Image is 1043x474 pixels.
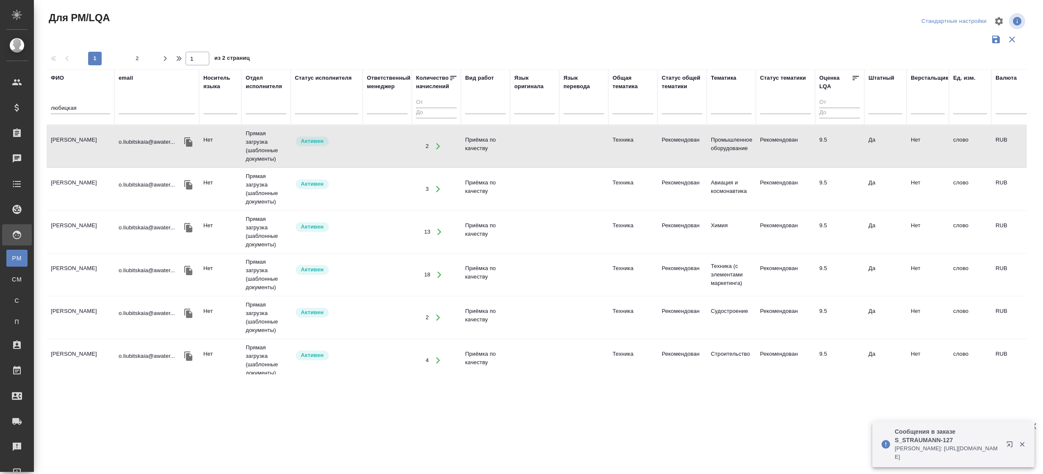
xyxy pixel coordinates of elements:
[295,307,358,318] div: Рядовой исполнитель: назначай с учетом рейтинга
[1001,436,1021,456] button: Открыть в новой вкладке
[130,54,144,63] span: 2
[657,260,707,290] td: Рекомендован
[949,260,991,290] td: слово
[461,303,510,332] td: Приёмка по качеству
[657,217,707,247] td: Рекомендован
[819,136,860,144] div: перевод идеальный/почти идеальный. Ни редактор, ни корректор не нужен
[429,138,447,155] button: Открыть работы
[991,346,1034,375] td: RUB
[426,185,429,193] div: 3
[51,74,64,82] div: ФИО
[295,264,358,276] div: Рядовой исполнитель: назначай с учетом рейтинга
[431,223,448,241] button: Открыть работы
[864,260,907,290] td: Да
[657,303,707,332] td: Рекомендован
[1013,441,1031,448] button: Закрыть
[514,74,555,91] div: Язык оригинала
[756,303,815,332] td: Рекомендован
[301,223,324,231] p: Активен
[182,264,195,277] button: Скопировать
[756,346,815,375] td: Рекомендован
[707,174,756,204] td: Авиация и космонавтика
[246,74,286,91] div: Отдел исполнителя
[949,131,991,161] td: слово
[301,351,324,360] p: Активен
[182,307,195,320] button: Скопировать
[991,260,1034,290] td: RUB
[424,228,430,236] div: 13
[707,217,756,247] td: Химия
[301,265,324,274] p: Активен
[819,264,860,273] div: перевод идеальный/почти идеальный. Ни редактор, ни корректор не нужен
[241,339,291,382] td: Прямая загрузка (шаблонные документы)
[429,309,447,326] button: Открыть работы
[119,138,175,146] p: o.liubitskaia@awater...
[613,74,653,91] div: Общая тематика
[756,131,815,161] td: Рекомендован
[47,11,110,25] span: Для PM/LQA
[241,254,291,296] td: Прямая загрузка (шаблонные документы)
[119,181,175,189] p: o.liubitskaia@awater...
[608,131,657,161] td: Техника
[707,131,756,161] td: Промышленное оборудование
[907,131,949,161] td: Нет
[301,308,324,317] p: Активен
[119,309,175,318] p: o.liubitskaia@awater...
[182,221,195,234] button: Скопировать
[11,318,23,326] span: П
[295,350,358,361] div: Рядовой исполнитель: назначай с учетом рейтинга
[819,307,860,315] div: перевод идеальный/почти идеальный. Ни редактор, ни корректор не нужен
[756,260,815,290] td: Рекомендован
[1004,31,1020,47] button: Сбросить фильтры
[199,217,241,247] td: Нет
[991,131,1034,161] td: RUB
[119,74,133,82] div: email
[203,74,237,91] div: Носитель языка
[429,181,447,198] button: Открыть работы
[367,74,411,91] div: Ответственный менеджер
[819,98,860,108] input: От
[953,74,976,82] div: Ед. изм.
[461,260,510,290] td: Приёмка по качеству
[241,211,291,253] td: Прямая загрузка (шаблонные документы)
[864,217,907,247] td: Да
[907,217,949,247] td: Нет
[819,108,860,118] input: До
[11,275,23,284] span: CM
[895,427,1001,444] p: Сообщения в заказе S_STRAUMANN-127
[130,52,144,65] button: 2
[295,221,358,233] div: Рядовой исполнитель: назначай с учетом рейтинга
[864,303,907,332] td: Да
[657,131,707,161] td: Рекомендован
[182,350,195,362] button: Скопировать
[465,74,494,82] div: Вид работ
[426,313,429,322] div: 2
[426,356,429,365] div: 4
[11,296,23,305] span: С
[199,174,241,204] td: Нет
[711,74,736,82] div: Тематика
[416,74,449,91] div: Количество начислений
[707,258,756,292] td: Техника (с элементами маркетинга)
[6,313,28,330] a: П
[295,178,358,190] div: Рядовой исполнитель: назначай с учетом рейтинга
[301,180,324,188] p: Активен
[760,74,806,82] div: Статус тематики
[182,178,195,191] button: Скопировать
[608,174,657,204] td: Техника
[431,266,448,284] button: Открыть работы
[11,254,23,262] span: PM
[47,303,114,332] td: [PERSON_NAME]
[819,350,860,358] div: перевод идеальный/почти идеальный. Ни редактор, ни корректор не нужен
[868,74,894,82] div: Штатный
[199,346,241,375] td: Нет
[429,352,447,369] button: Открыть работы
[47,131,114,161] td: [PERSON_NAME]
[991,217,1034,247] td: RUB
[182,136,195,148] button: Скопировать
[989,11,1009,31] span: Настроить таблицу
[864,131,907,161] td: Да
[461,131,510,161] td: Приёмка по качеству
[608,217,657,247] td: Техника
[47,174,114,204] td: [PERSON_NAME]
